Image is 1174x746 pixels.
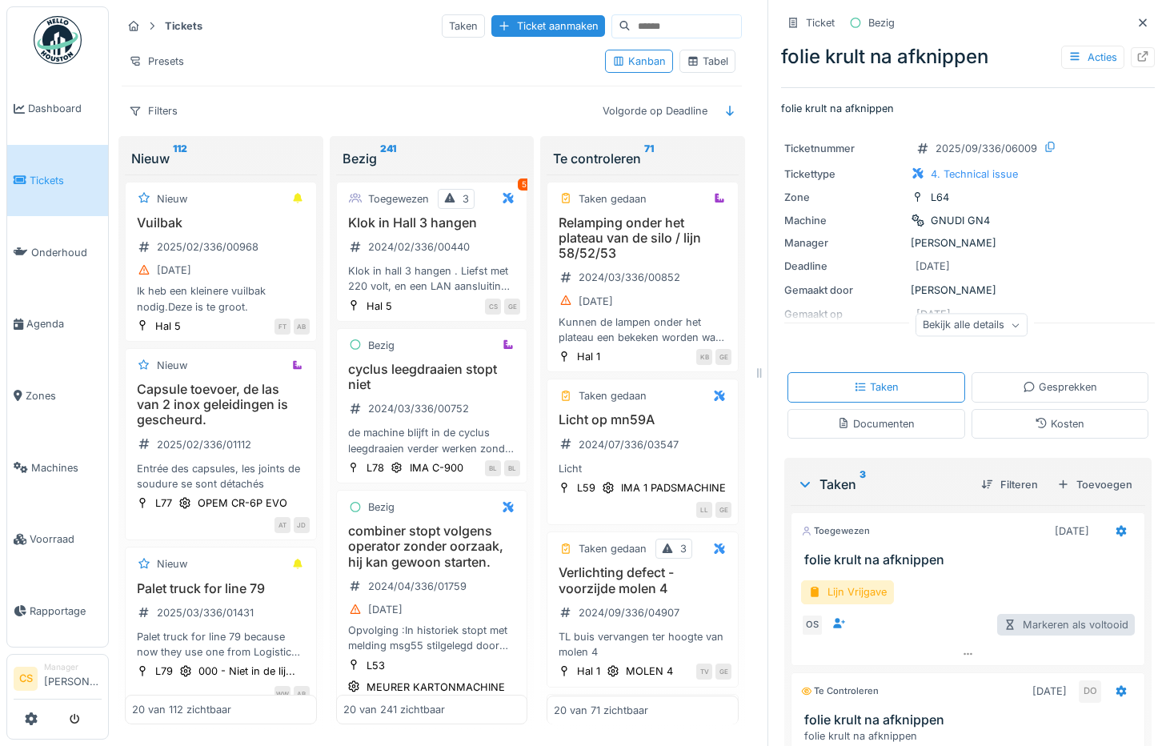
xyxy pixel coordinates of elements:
[804,552,1138,568] h3: folie krult na afknippen
[410,460,463,475] div: IMA C-900
[157,605,254,620] div: 2025/03/336/01431
[579,294,613,309] div: [DATE]
[579,191,647,207] div: Taken gedaan
[343,623,521,653] div: Opvolging :In historiek stopt met melding msg55 stilgelegd door achterliggende kartonneermachine....
[696,349,712,365] div: KB
[173,149,187,168] sup: 112
[687,54,728,69] div: Tabel
[804,712,1138,728] h3: folie krult na afknippen
[491,15,605,37] div: Ticket aanmaken
[26,316,102,331] span: Agenda
[1035,416,1084,431] div: Kosten
[367,460,384,475] div: L78
[504,460,520,476] div: BL
[131,149,311,168] div: Nieuw
[368,239,470,255] div: 2024/02/336/00440
[132,283,310,314] div: Ik heb een kleinere vuilbak nodig.Deze is te groot.
[916,314,1028,337] div: Bekijk alle details
[577,480,595,495] div: L59
[784,283,904,298] div: Gemaakt door
[554,461,731,476] div: Licht
[343,362,521,392] h3: cyclus leegdraaien stopt niet
[931,190,949,205] div: L64
[157,191,187,207] div: Nieuw
[577,664,600,679] div: Hal 1
[931,213,990,228] div: GNUDI GN4
[784,235,904,251] div: Manager
[30,531,102,547] span: Voorraad
[784,213,904,228] div: Machine
[644,149,654,168] sup: 71
[997,614,1135,636] div: Markeren als voltooid
[1055,523,1089,539] div: [DATE]
[367,658,385,673] div: L53
[554,412,731,427] h3: Licht op mn59A
[626,664,673,679] div: MOLEN 4
[294,686,310,702] div: AB
[28,101,102,116] span: Dashboard
[595,99,715,122] div: Volgorde op Deadline
[368,338,395,353] div: Bezig
[781,42,1155,71] div: folie krult na afknippen
[797,475,968,494] div: Taken
[784,259,904,274] div: Deadline
[198,664,295,679] div: 000 - Niet in de lij...
[975,474,1044,495] div: Filteren
[806,15,835,30] div: Ticket
[554,215,731,262] h3: Relamping onder het plateau van de silo / lijn 58/52/53
[7,216,108,288] a: Onderhoud
[44,661,102,696] li: [PERSON_NAME]
[343,702,445,717] div: 20 van 241 zichtbaar
[1051,474,1139,495] div: Toevoegen
[1032,684,1067,699] div: [DATE]
[554,565,731,596] h3: Verlichting defect - voorzijde molen 4
[122,99,185,122] div: Filters
[485,460,501,476] div: BL
[155,664,173,679] div: L79
[577,349,600,364] div: Hal 1
[784,166,904,182] div: Tickettype
[485,299,501,315] div: CS
[1023,379,1097,395] div: Gesprekken
[274,319,290,335] div: FT
[7,360,108,432] a: Zones
[442,14,485,38] div: Taken
[294,517,310,533] div: JD
[7,503,108,576] a: Voorraad
[804,728,1138,744] div: folie krult na afknippen
[868,15,895,30] div: Bezig
[122,50,191,73] div: Presets
[715,664,731,680] div: GE
[579,437,679,452] div: 2024/07/336/03547
[343,149,522,168] div: Bezig
[380,149,396,168] sup: 241
[368,579,467,594] div: 2024/04/336/01759
[368,401,469,416] div: 2024/03/336/00752
[696,664,712,680] div: TV
[784,190,904,205] div: Zone
[132,702,231,717] div: 20 van 112 zichtbaar
[801,614,823,636] div: OS
[157,239,258,255] div: 2025/02/336/00968
[343,263,521,294] div: Klok in hall 3 hangen . Liefst met 220 volt, en een LAN aansluiting. PS. enkel een klok, en geen ...
[1079,680,1101,703] div: DO
[7,73,108,145] a: Dashboard
[801,524,870,538] div: Toegewezen
[14,661,102,700] a: CS Manager[PERSON_NAME]
[696,502,712,518] div: LL
[31,460,102,475] span: Machines
[132,461,310,491] div: Entrée des capsules, les joints de soudure se sont détachés
[621,480,726,495] div: IMA 1 PADSMACHINE
[781,101,1155,116] p: folie krult na afknippen
[579,605,679,620] div: 2024/09/336/04907
[784,235,1152,251] div: [PERSON_NAME]
[343,215,521,231] h3: Klok in Hall 3 hangen
[784,283,1152,298] div: [PERSON_NAME]
[1061,46,1124,69] div: Acties
[518,178,531,191] div: 5
[837,416,915,431] div: Documenten
[26,388,102,403] span: Zones
[7,576,108,648] a: Rapportage
[274,517,290,533] div: AT
[155,495,172,511] div: L77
